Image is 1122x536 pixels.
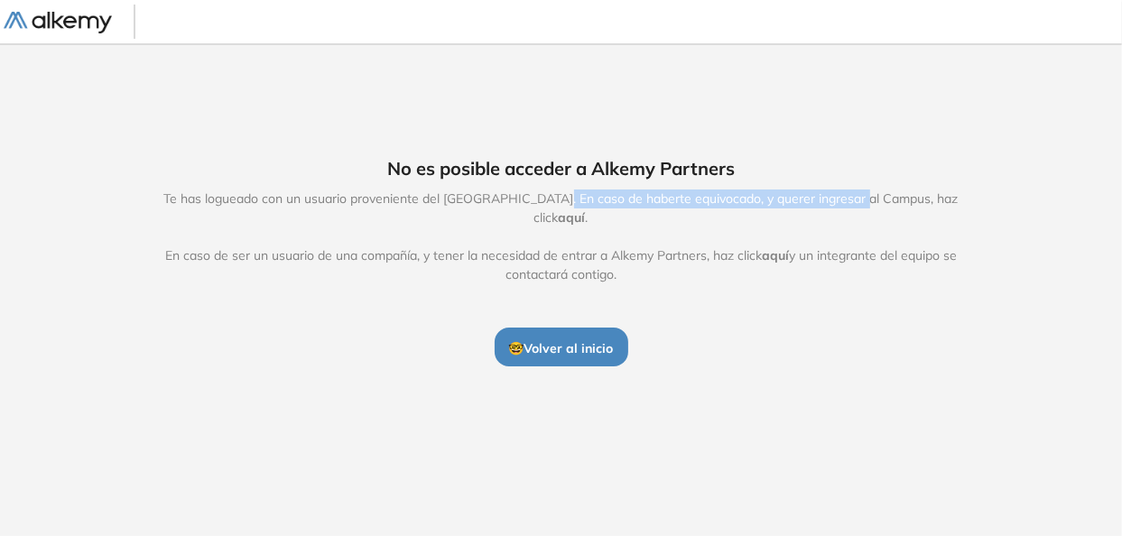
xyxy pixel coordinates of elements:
span: aquí [559,209,586,226]
span: Te has logueado con un usuario proveniente del [GEOGRAPHIC_DATA]. En caso de haberte equivocado, ... [145,189,978,284]
span: aquí [762,247,789,263]
img: Logo [4,12,112,34]
span: No es posible acceder a Alkemy Partners [387,155,735,182]
iframe: Chat Widget [798,328,1122,536]
span: 🤓 Volver al inicio [509,340,614,356]
button: 🤓Volver al inicio [495,328,628,365]
div: Widget de chat [798,328,1122,536]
